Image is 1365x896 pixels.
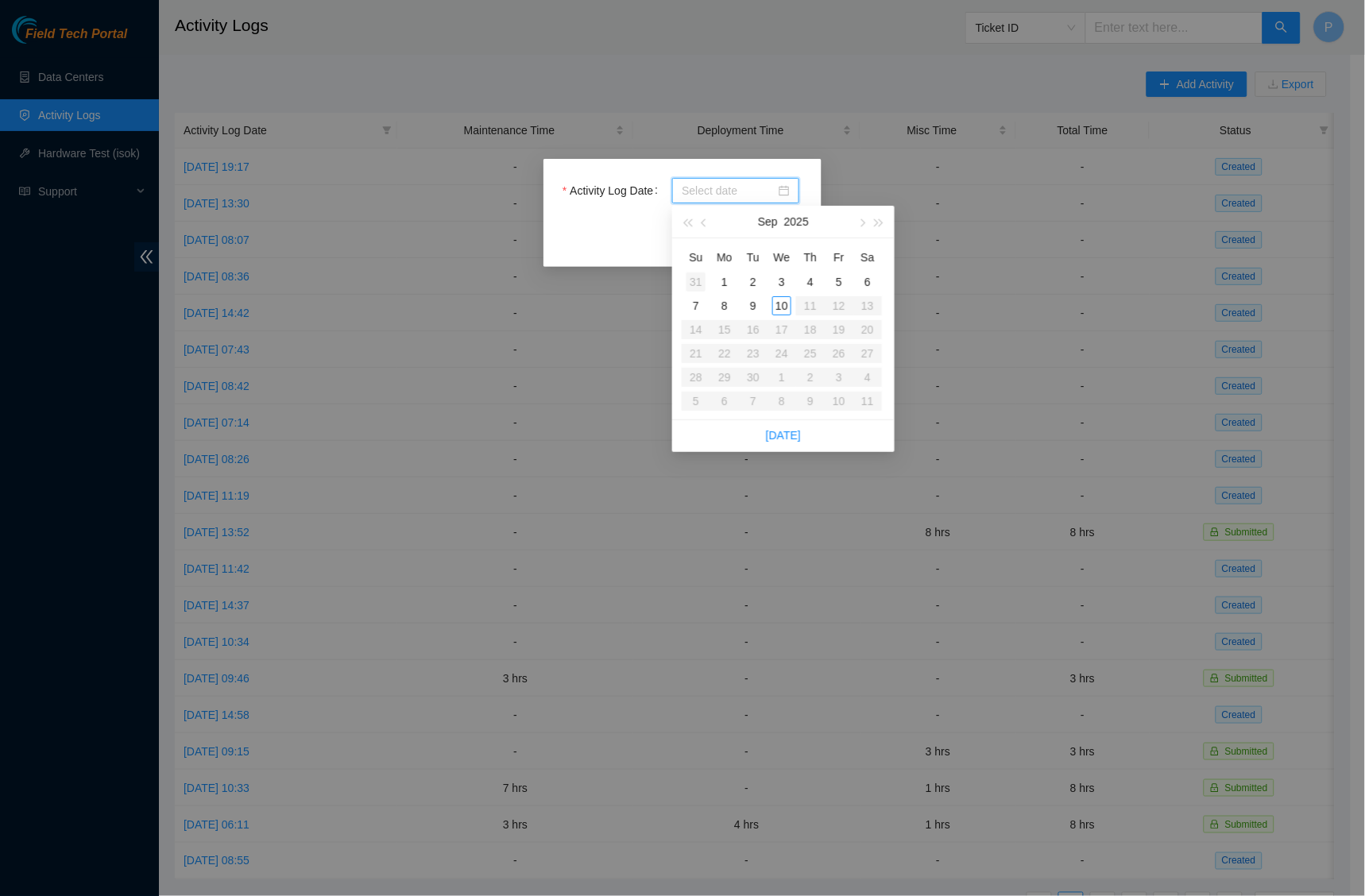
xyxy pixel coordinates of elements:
div: 3 [772,272,791,292]
td: 2025-09-02 [739,270,768,294]
th: Tu [739,245,768,270]
th: Sa [853,245,882,270]
td: 2025-09-10 [768,294,796,318]
div: 5 [829,272,849,292]
th: Fr [825,245,853,270]
div: 10 [772,296,791,315]
input: Activity Log Date [682,182,775,199]
th: Mo [710,245,739,270]
td: 2025-09-07 [682,294,710,318]
td: 2025-09-08 [710,294,739,318]
a: [DATE] [766,429,801,442]
button: Sep [758,206,778,238]
td: 2025-09-03 [768,270,796,294]
td: 2025-08-31 [682,270,710,294]
div: 9 [744,296,763,315]
td: 2025-09-05 [825,270,853,294]
button: 2025 [784,206,809,238]
label: Activity Log Date [563,178,664,203]
td: 2025-09-01 [710,270,739,294]
th: Su [682,245,710,270]
div: 1 [715,272,734,292]
div: 2 [744,272,763,292]
div: 4 [801,272,820,292]
th: We [768,245,796,270]
td: 2025-09-09 [739,294,768,318]
div: 31 [686,272,706,292]
div: 7 [686,296,706,315]
td: 2025-09-06 [853,270,882,294]
td: 2025-09-04 [796,270,825,294]
div: 6 [858,272,877,292]
div: 8 [715,296,734,315]
th: Th [796,245,825,270]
